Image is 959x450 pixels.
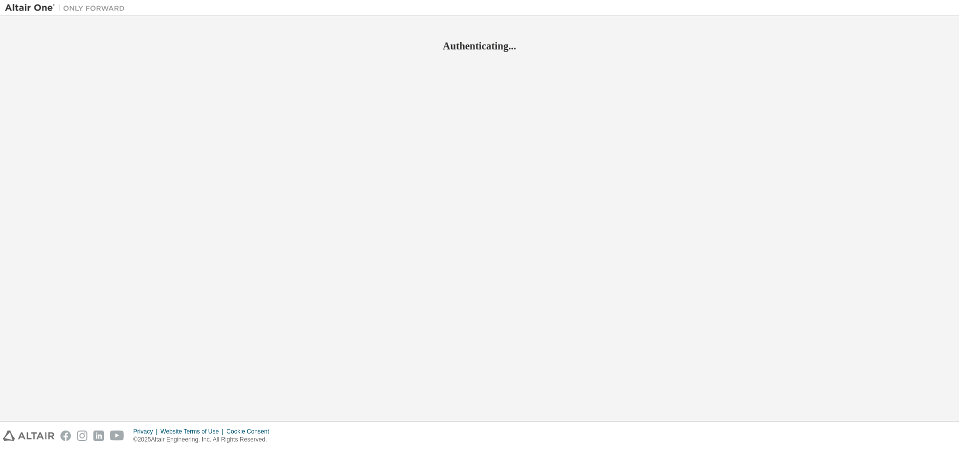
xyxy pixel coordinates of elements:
[3,431,54,441] img: altair_logo.svg
[133,436,275,444] p: © 2025 Altair Engineering, Inc. All Rights Reserved.
[60,431,71,441] img: facebook.svg
[226,428,275,436] div: Cookie Consent
[110,431,124,441] img: youtube.svg
[133,428,160,436] div: Privacy
[5,39,954,52] h2: Authenticating...
[93,431,104,441] img: linkedin.svg
[77,431,87,441] img: instagram.svg
[5,3,130,13] img: Altair One
[160,428,226,436] div: Website Terms of Use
